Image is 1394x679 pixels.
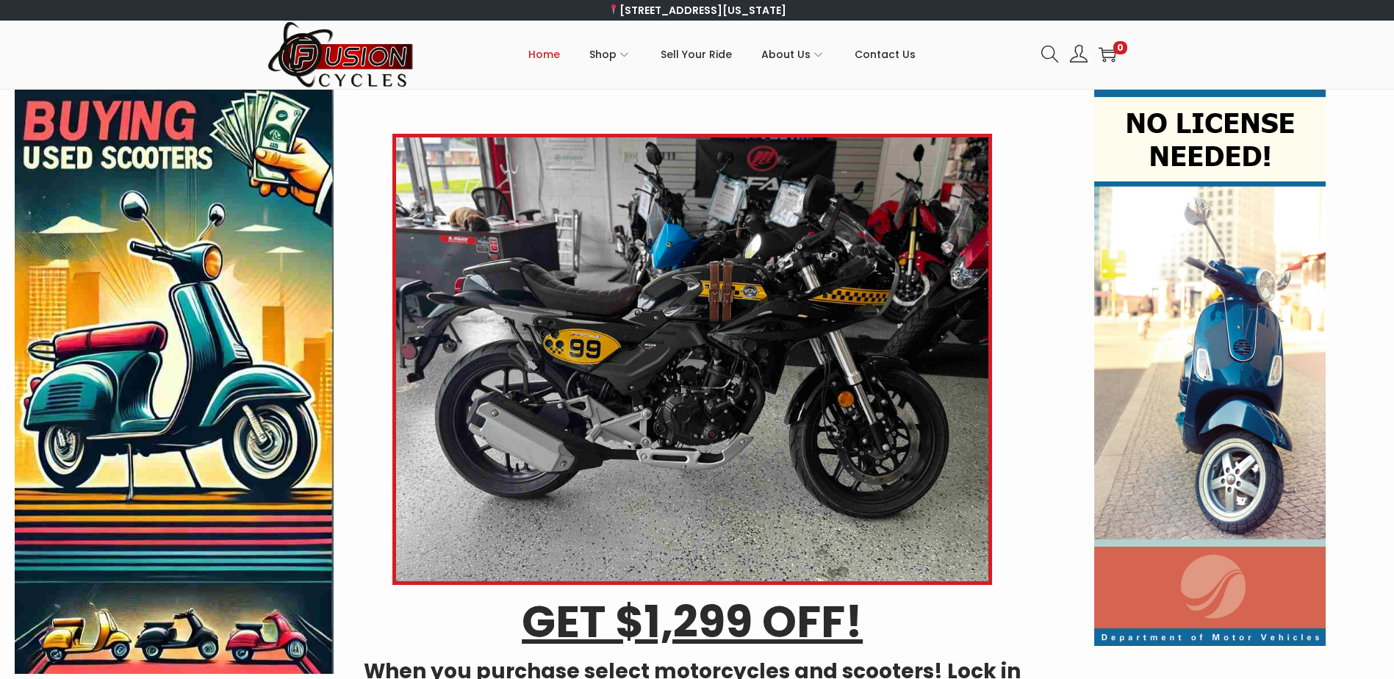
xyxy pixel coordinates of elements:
[522,591,863,653] u: GET $1,299 OFF!
[589,36,617,73] span: Shop
[528,21,560,87] a: Home
[761,36,811,73] span: About Us
[589,21,631,87] a: Shop
[267,21,414,89] img: Woostify retina logo
[608,4,619,15] img: 📍
[661,21,732,87] a: Sell Your Ride
[661,36,732,73] span: Sell Your Ride
[608,3,786,18] a: [STREET_ADDRESS][US_STATE]
[855,21,916,87] a: Contact Us
[1099,46,1116,63] a: 0
[414,21,1030,87] nav: Primary navigation
[761,21,825,87] a: About Us
[528,36,560,73] span: Home
[855,36,916,73] span: Contact Us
